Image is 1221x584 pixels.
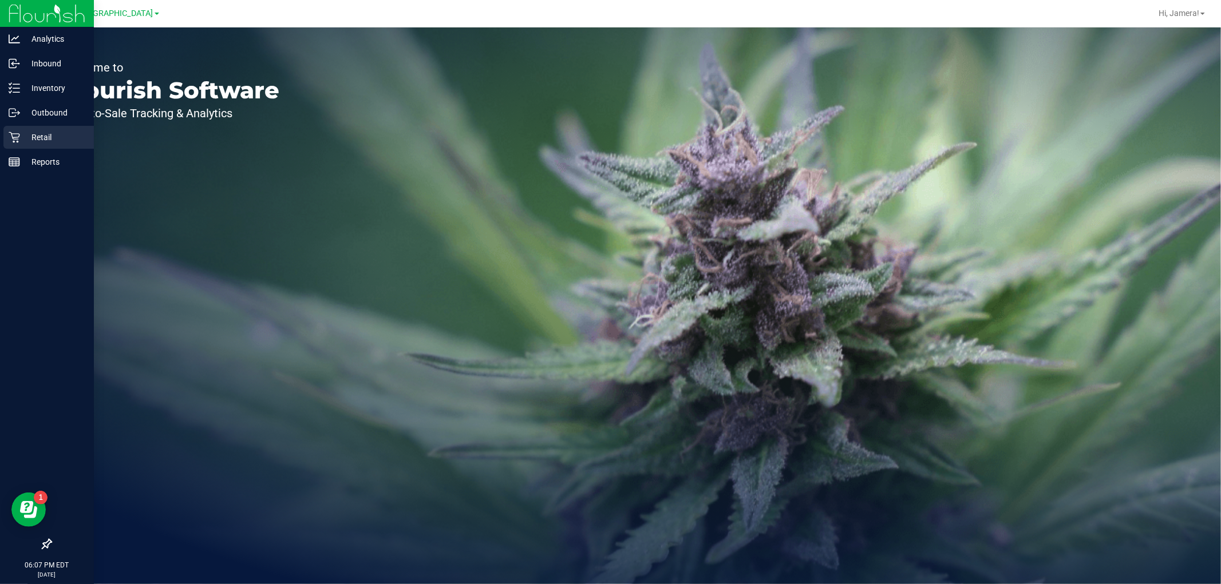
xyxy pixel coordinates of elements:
[9,156,20,168] inline-svg: Reports
[62,62,279,73] p: Welcome to
[20,32,89,46] p: Analytics
[5,570,89,579] p: [DATE]
[75,9,153,18] span: [GEOGRAPHIC_DATA]
[20,81,89,95] p: Inventory
[62,79,279,102] p: Flourish Software
[20,106,89,120] p: Outbound
[34,491,48,504] iframe: Resource center unread badge
[62,108,279,119] p: Seed-to-Sale Tracking & Analytics
[9,33,20,45] inline-svg: Analytics
[1159,9,1199,18] span: Hi, Jamera!
[20,130,89,144] p: Retail
[9,132,20,143] inline-svg: Retail
[5,560,89,570] p: 06:07 PM EDT
[11,492,46,527] iframe: Resource center
[9,58,20,69] inline-svg: Inbound
[9,82,20,94] inline-svg: Inventory
[20,155,89,169] p: Reports
[9,107,20,118] inline-svg: Outbound
[20,57,89,70] p: Inbound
